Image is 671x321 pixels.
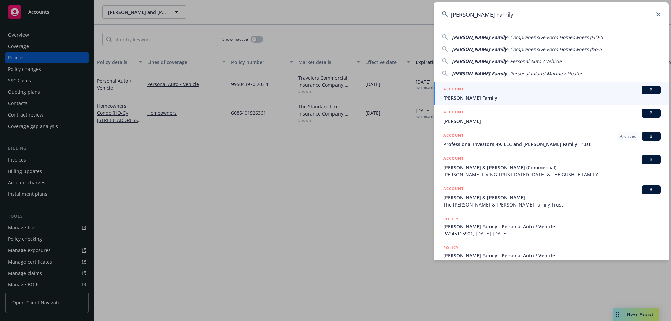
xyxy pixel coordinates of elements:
span: [PERSON_NAME] & [PERSON_NAME] [443,194,661,201]
h5: ACCOUNT [443,155,464,163]
span: BI [644,187,658,193]
h5: POLICY [443,244,459,251]
h5: ACCOUNT [443,132,464,140]
span: PA245115901, [DATE]-[DATE] [443,230,661,237]
span: - Comprehensive Form Homeowners (ho-5 [507,46,602,52]
span: - Comprehensive Form Homeowners (HO-5 [507,34,603,40]
span: BI [644,110,658,116]
span: [PERSON_NAME] LIVING TRUST DATED [DATE] & THE GUSHUE FAMILY [443,171,661,178]
span: BI [644,156,658,163]
h5: POLICY [443,216,459,222]
span: - Personal Auto / Vehicle [507,58,562,64]
a: ACCOUNTBI[PERSON_NAME] & [PERSON_NAME]The [PERSON_NAME] & [PERSON_NAME] Family Trust [434,182,669,212]
span: [PERSON_NAME] Family - Personal Auto / Vehicle [443,252,661,259]
h5: ACCOUNT [443,185,464,193]
span: BI [644,87,658,93]
input: Search... [434,2,669,27]
h5: ACCOUNT [443,86,464,94]
a: ACCOUNTBI[PERSON_NAME] Family [434,82,669,105]
span: [PERSON_NAME] Family [452,34,507,40]
a: POLICY[PERSON_NAME] Family - Personal Auto / VehiclePA245115902, [DATE]-[DATE] [434,241,669,270]
span: [PERSON_NAME] [443,118,661,125]
span: [PERSON_NAME] Family [452,70,507,77]
span: Professional Investors 49, LLC and [PERSON_NAME] Family Trust [443,141,661,148]
a: ACCOUNTArchivedBIProfessional Investors 49, LLC and [PERSON_NAME] Family Trust [434,128,669,151]
span: The [PERSON_NAME] & [PERSON_NAME] Family Trust [443,201,661,208]
span: Archived [620,133,636,139]
a: ACCOUNTBI[PERSON_NAME] & [PERSON_NAME] (Commercial)[PERSON_NAME] LIVING TRUST DATED [DATE] & THE ... [434,151,669,182]
span: [PERSON_NAME] Family [443,94,661,101]
span: [PERSON_NAME] Family [452,58,507,64]
a: POLICY[PERSON_NAME] Family - Personal Auto / VehiclePA245115901, [DATE]-[DATE] [434,212,669,241]
span: [PERSON_NAME] & [PERSON_NAME] (Commercial) [443,164,661,171]
span: [PERSON_NAME] Family - Personal Auto / Vehicle [443,223,661,230]
span: PA245115902, [DATE]-[DATE] [443,259,661,266]
span: [PERSON_NAME] Family [452,46,507,52]
a: ACCOUNTBI[PERSON_NAME] [434,105,669,128]
span: BI [644,133,658,139]
span: - Personal Inland Marine / Floater [507,70,582,77]
h5: ACCOUNT [443,109,464,117]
